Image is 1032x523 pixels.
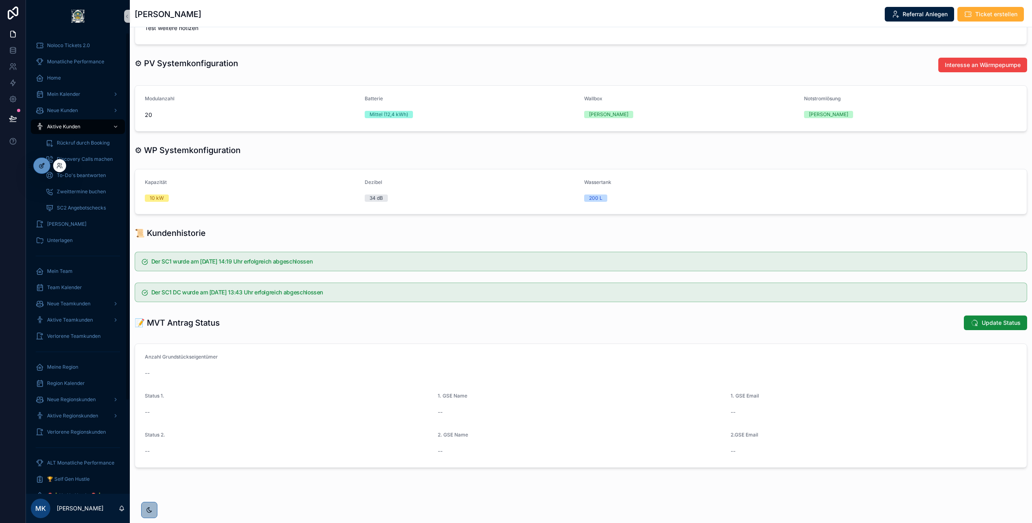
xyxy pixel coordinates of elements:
[47,75,61,81] span: Home
[31,71,125,85] a: Home
[41,168,125,183] a: To-Do's beantworten
[47,107,78,114] span: Neue Kunden
[41,201,125,215] a: SC2 Angebotschecks
[41,152,125,166] a: Discovery Calls machen
[31,408,125,423] a: Aktive Regionskunden
[938,58,1027,72] button: Interesse an Wärmpepumpe
[438,393,467,399] span: 1. GSE Name
[31,280,125,295] a: Team Kalender
[731,432,758,438] span: 2.GSE Email
[731,393,759,399] span: 1. GSE Email
[145,179,167,185] span: Kapazität
[809,111,848,118] div: [PERSON_NAME]
[35,504,46,513] span: MK
[31,264,125,279] a: Mein Team
[31,313,125,327] a: Aktive Teamkunden
[47,237,73,244] span: Unterlagen
[135,227,206,239] h1: 📜 Kundenhistorie
[145,111,358,119] span: 20
[47,492,103,499] span: 🎅🎄Ho Ho Hustle 🎅🎄
[135,9,201,20] h1: [PERSON_NAME]
[145,432,165,438] span: Status 2.
[31,87,125,102] a: Mein Kalender
[31,38,125,53] a: Noloco Tickets 2.0
[31,103,125,118] a: Neue Kunden
[57,172,106,179] span: To-Do's beantworten
[47,460,114,466] span: ALT Monatliche Performance
[589,111,628,118] div: [PERSON_NAME]
[975,10,1017,18] span: Ticket erstellen
[41,184,125,199] a: Zweittermine buchen
[31,488,125,503] a: 🎅🎄Ho Ho Hustle 🎅🎄
[438,447,443,455] span: --
[31,425,125,439] a: Verlorene Regionskunden
[47,300,90,307] span: Neue Teamkunden
[145,369,150,377] span: --
[57,140,110,146] span: Rückruf durch Booking
[589,195,602,202] div: 200 L
[47,333,101,339] span: Verlorene Teamkunden
[47,413,98,419] span: Aktive Regionskunden
[151,259,1020,264] h5: Der SC1 wurde am 06/06/2025 14:19 Uhr erfolgreich abgeschlossen
[31,217,125,231] a: [PERSON_NAME]
[804,95,841,102] span: Notstromlösung
[47,284,82,291] span: Team Kalender
[47,317,93,323] span: Aktive Teamkunden
[145,447,150,455] span: --
[370,195,383,202] div: 34 dB
[438,408,443,416] span: --
[31,392,125,407] a: Neue Regionskunden
[47,268,73,274] span: Mein Team
[135,58,238,69] h1: ⚙ PV Systemkonfiguration
[438,432,468,438] span: 2. GSE Name
[731,447,735,455] span: --
[135,145,241,156] h1: ⚙ WP Systemkonfiguration
[31,119,125,134] a: Aktive Kunden
[145,408,150,416] span: --
[945,61,1021,69] span: Interesse an Wärmpepumpe
[731,408,735,416] span: --
[31,54,125,69] a: Monatliche Performance
[47,221,86,227] span: [PERSON_NAME]
[57,188,106,195] span: Zweittermine buchen
[31,472,125,486] a: 🏆 Self Gen Hustle
[370,111,408,118] div: Mittel (12,4 kWh)
[885,7,954,22] button: Referral Anlegen
[47,91,80,97] span: Mein Kalender
[957,7,1024,22] button: Ticket erstellen
[31,329,125,344] a: Verlorene Teamkunden
[31,456,125,470] a: ALT Monatliche Performance
[145,393,164,399] span: Status 1.
[47,364,78,370] span: Meine Region
[47,429,106,435] span: Verlorene Regionskunden
[71,10,84,23] img: App logo
[31,233,125,248] a: Unterlagen
[31,376,125,391] a: Region Kalender
[47,42,90,49] span: Noloco Tickets 2.0
[47,58,104,65] span: Monatliche Performance
[903,10,948,18] span: Referral Anlegen
[57,504,103,512] p: [PERSON_NAME]
[57,205,106,211] span: SC2 Angebotschecks
[57,156,113,162] span: Discovery Calls machen
[47,123,80,130] span: Aktive Kunden
[41,136,125,150] a: Rückruf durch Booking
[47,476,90,482] span: 🏆 Self Gen Hustle
[982,319,1021,327] span: Update Status
[135,317,220,328] h1: 📝 MVT Antrag Status
[145,95,174,102] span: Modulanzahl
[150,195,164,202] div: 10 kW
[151,290,1020,295] h5: Der SC1 DC wurde am 06/06/2025 13:43 Uhr erfolgreich abgeschlossen
[365,95,383,102] span: Batterie
[584,95,602,102] span: Wallbox
[964,316,1027,330] button: Update Status
[584,179,611,185] span: Wassertank
[26,32,130,494] div: scrollable content
[47,380,85,387] span: Region Kalender
[365,179,382,185] span: Dezibel
[31,360,125,374] a: Meine Region
[145,354,218,360] span: Anzahl Grundstückseigentümer
[47,396,96,403] span: Neue Regionskunden
[31,296,125,311] a: Neue Teamkunden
